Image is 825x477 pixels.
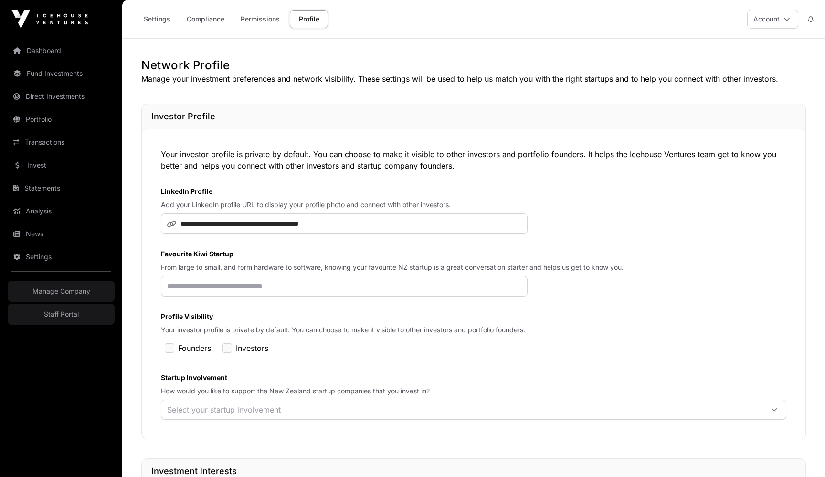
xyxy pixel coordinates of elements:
[161,263,786,272] p: From large to small, and form hardware to software, knowing your favourite NZ startup is a great ...
[8,63,115,84] a: Fund Investments
[161,249,786,259] label: Favourite Kiwi Startup
[161,386,786,396] p: How would you like to support the New Zealand startup companies that you invest in?
[8,281,115,302] a: Manage Company
[8,304,115,325] a: Staff Portal
[161,148,786,171] p: Your investor profile is private by default. You can choose to make it visible to other investors...
[8,201,115,222] a: Analysis
[8,178,115,199] a: Statements
[151,110,796,123] h1: Investor Profile
[8,132,115,153] a: Transactions
[8,109,115,130] a: Portfolio
[8,223,115,244] a: News
[161,325,786,335] p: Your investor profile is private by default. You can choose to make it visible to other investors...
[777,431,825,477] iframe: Chat Widget
[161,200,786,210] p: Add your LinkedIn profile URL to display your profile photo and connect with other investors.
[161,187,786,196] label: LinkedIn Profile
[11,10,88,29] img: Icehouse Ventures Logo
[747,10,798,29] button: Account
[8,86,115,107] a: Direct Investments
[236,342,268,354] label: Investors
[178,342,211,354] label: Founders
[180,10,231,28] a: Compliance
[8,155,115,176] a: Invest
[141,73,806,85] p: Manage your investment preferences and network visibility. These settings will be used to help us...
[141,58,806,73] h1: Network Profile
[8,40,115,61] a: Dashboard
[161,373,786,382] label: Startup Involvement
[290,10,328,28] a: Profile
[137,10,177,28] a: Settings
[234,10,286,28] a: Permissions
[8,246,115,267] a: Settings
[161,400,286,419] div: Select your startup involvement
[161,312,786,321] label: Profile Visibility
